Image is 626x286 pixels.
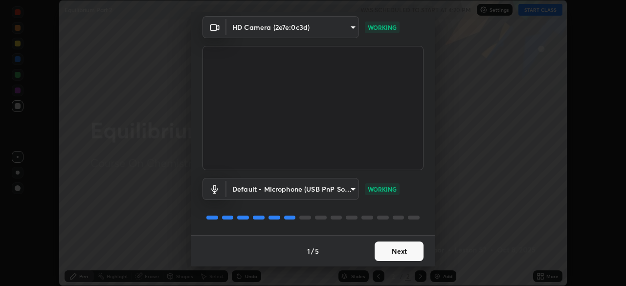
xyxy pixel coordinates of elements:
p: WORKING [368,185,397,194]
div: HD Camera (2e7e:0c3d) [226,178,359,200]
div: HD Camera (2e7e:0c3d) [226,16,359,38]
h4: 5 [315,246,319,256]
p: WORKING [368,23,397,32]
button: Next [375,242,424,261]
h4: / [311,246,314,256]
h4: 1 [307,246,310,256]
